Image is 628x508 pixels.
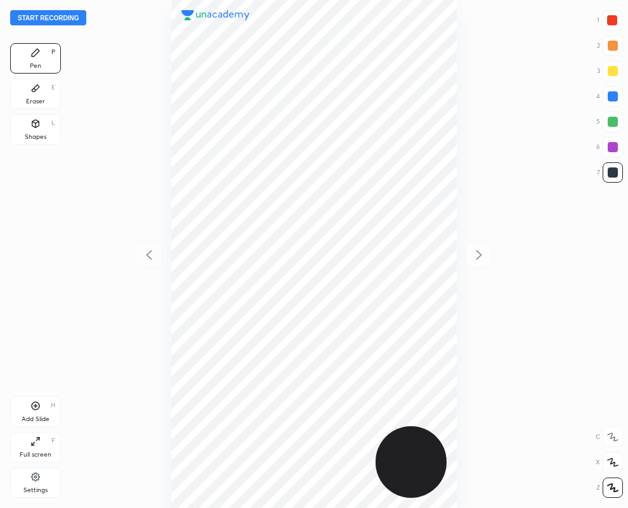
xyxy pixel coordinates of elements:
[596,427,623,447] div: C
[10,10,86,25] button: Start recording
[596,452,623,472] div: X
[596,112,623,132] div: 5
[51,438,55,444] div: F
[25,134,46,140] div: Shapes
[26,98,45,105] div: Eraser
[22,416,49,422] div: Add Slide
[30,63,41,69] div: Pen
[181,10,250,20] img: logo.38c385cc.svg
[20,452,51,458] div: Full screen
[597,162,623,183] div: 7
[596,86,623,107] div: 4
[51,120,55,126] div: L
[51,84,55,91] div: E
[597,61,623,81] div: 3
[51,49,55,55] div: P
[23,487,48,493] div: Settings
[597,10,622,30] div: 1
[51,402,55,408] div: H
[596,137,623,157] div: 6
[597,36,623,56] div: 2
[596,478,623,498] div: Z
